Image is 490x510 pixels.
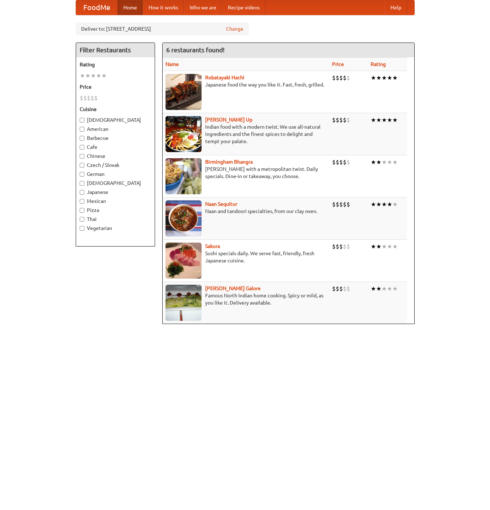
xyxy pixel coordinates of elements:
[80,208,84,213] input: Pizza
[96,72,101,80] li: ★
[83,94,87,102] li: $
[371,116,376,124] li: ★
[339,158,343,166] li: $
[94,94,98,102] li: $
[165,243,202,279] img: sakura.jpg
[336,158,339,166] li: $
[385,0,407,15] a: Help
[165,61,179,67] a: Name
[336,285,339,293] li: $
[80,118,84,123] input: [DEMOGRAPHIC_DATA]
[343,158,346,166] li: $
[80,226,84,231] input: Vegetarian
[80,127,84,132] input: American
[205,117,252,123] a: [PERSON_NAME] Up
[332,74,336,82] li: $
[165,123,327,145] p: Indian food with a modern twist. We use all-natural ingredients and the finest spices to delight ...
[184,0,222,15] a: Who we are
[80,116,151,124] label: [DEMOGRAPHIC_DATA]
[165,116,202,152] img: curryup.jpg
[222,0,265,15] a: Recipe videos
[80,152,151,160] label: Chinese
[381,243,387,250] li: ★
[80,72,85,80] li: ★
[165,250,327,264] p: Sushi specials daily. We serve fast, friendly, fresh Japanese cuisine.
[205,159,253,165] b: Birmingham Bhangra
[376,243,381,250] li: ★
[343,74,346,82] li: $
[80,225,151,232] label: Vegetarian
[80,134,151,142] label: Barbecue
[387,285,392,293] li: ★
[76,0,118,15] a: FoodMe
[80,61,151,68] h5: Rating
[165,158,202,194] img: bhangra.jpg
[387,158,392,166] li: ★
[80,163,84,168] input: Czech / Slovak
[371,74,376,82] li: ★
[205,243,220,249] a: Sakura
[392,158,398,166] li: ★
[80,198,151,205] label: Mexican
[346,243,350,250] li: $
[80,145,84,150] input: Cafe
[165,165,327,180] p: [PERSON_NAME] with a metropolitan twist. Daily specials. Dine-in or takeaway, you choose.
[91,72,96,80] li: ★
[80,179,151,187] label: [DEMOGRAPHIC_DATA]
[80,170,151,178] label: German
[339,116,343,124] li: $
[80,189,151,196] label: Japanese
[80,172,84,177] input: German
[85,72,91,80] li: ★
[392,74,398,82] li: ★
[376,200,381,208] li: ★
[205,75,244,80] a: Robatayaki Hachi
[371,158,376,166] li: ★
[343,243,346,250] li: $
[165,74,202,110] img: robatayaki.jpg
[80,143,151,151] label: Cafe
[80,217,84,222] input: Thai
[392,200,398,208] li: ★
[381,285,387,293] li: ★
[165,285,202,321] img: currygalore.jpg
[332,243,336,250] li: $
[339,243,343,250] li: $
[332,200,336,208] li: $
[80,136,84,141] input: Barbecue
[165,200,202,236] img: naansequitur.jpg
[332,116,336,124] li: $
[205,285,261,291] b: [PERSON_NAME] Galore
[332,61,344,67] a: Price
[392,116,398,124] li: ★
[381,200,387,208] li: ★
[80,94,83,102] li: $
[371,243,376,250] li: ★
[381,116,387,124] li: ★
[226,25,243,32] a: Change
[371,285,376,293] li: ★
[346,116,350,124] li: $
[118,0,143,15] a: Home
[143,0,184,15] a: How it works
[387,200,392,208] li: ★
[387,74,392,82] li: ★
[80,125,151,133] label: American
[346,200,350,208] li: $
[80,161,151,169] label: Czech / Slovak
[392,285,398,293] li: ★
[339,74,343,82] li: $
[376,74,381,82] li: ★
[165,292,327,306] p: Famous North Indian home cooking. Spicy or mild, as you like it. Delivery available.
[80,106,151,113] h5: Cuisine
[101,72,107,80] li: ★
[346,285,350,293] li: $
[332,285,336,293] li: $
[80,154,84,159] input: Chinese
[376,285,381,293] li: ★
[336,74,339,82] li: $
[87,94,91,102] li: $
